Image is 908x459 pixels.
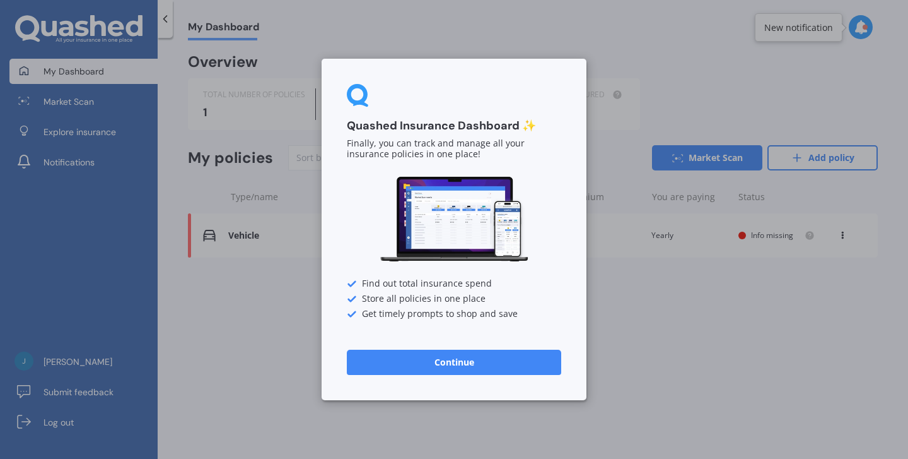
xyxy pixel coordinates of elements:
div: Store all policies in one place [347,294,561,304]
div: Get timely prompts to shop and save [347,309,561,319]
div: Find out total insurance spend [347,279,561,289]
button: Continue [347,350,561,375]
p: Finally, you can track and manage all your insurance policies in one place! [347,139,561,160]
img: Dashboard [378,175,530,264]
h3: Quashed Insurance Dashboard ✨ [347,119,561,133]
